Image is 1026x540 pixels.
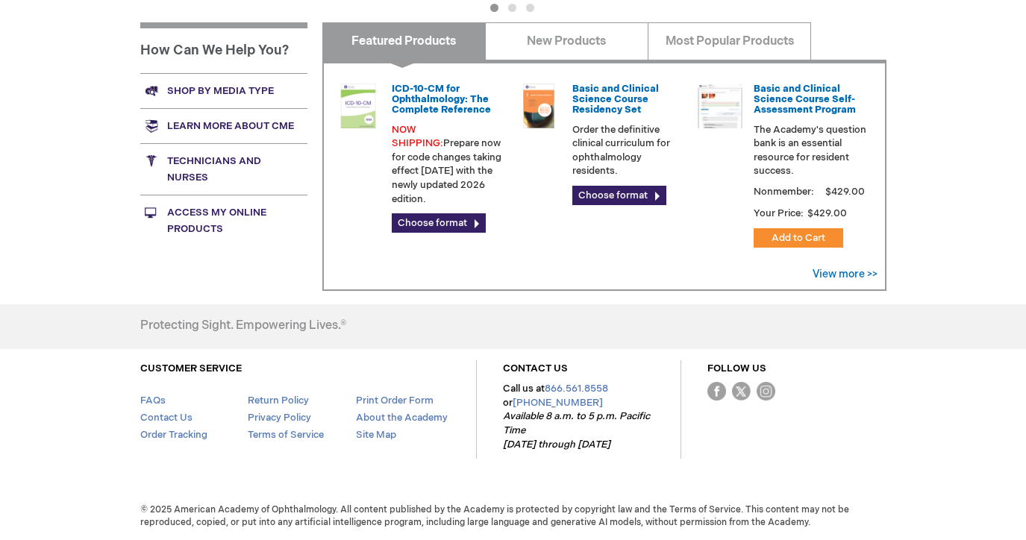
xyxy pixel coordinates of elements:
[392,124,443,150] font: NOW SHIPPING:
[248,412,311,424] a: Privacy Policy
[772,232,825,244] span: Add to Cart
[356,395,434,406] a: Print Order Form
[503,382,654,451] p: Call us at or
[485,22,648,60] a: New Products
[140,195,307,246] a: Access My Online Products
[140,319,346,333] h4: Protecting Sight. Empowering Lives.®
[754,83,856,116] a: Basic and Clinical Science Course Self-Assessment Program
[140,22,307,73] h1: How Can We Help You?
[707,382,726,401] img: Facebook
[648,22,811,60] a: Most Popular Products
[140,412,193,424] a: Contact Us
[732,382,751,401] img: Twitter
[757,382,775,401] img: instagram
[754,228,843,248] button: Add to Cart
[516,84,561,128] img: 02850963u_47.png
[140,108,307,143] a: Learn more about CME
[503,410,650,450] em: Available 8 a.m. to 5 p.m. Pacific Time [DATE] through [DATE]
[806,207,849,219] span: $429.00
[140,429,207,441] a: Order Tracking
[140,143,307,195] a: Technicians and nurses
[698,84,742,128] img: bcscself_20.jpg
[572,83,659,116] a: Basic and Clinical Science Course Residency Set
[545,383,608,395] a: 866.561.8558
[754,123,867,178] p: The Academy's question bank is an essential resource for resident success.
[754,207,804,219] strong: Your Price:
[490,4,498,12] button: 1 of 3
[572,123,686,178] p: Order the definitive clinical curriculum for ophthalmology residents.
[392,123,505,206] p: Prepare now for code changes taking effect [DATE] with the newly updated 2026 edition.
[572,186,666,205] a: Choose format
[336,84,381,128] img: 0120008u_42.png
[248,429,324,441] a: Terms of Service
[392,83,491,116] a: ICD-10-CM for Ophthalmology: The Complete Reference
[503,362,568,374] a: CONTACT US
[526,4,534,12] button: 3 of 3
[356,412,448,424] a: About the Academy
[140,395,166,406] a: FAQs
[356,429,396,441] a: Site Map
[513,397,603,409] a: [PHONE_NUMBER]
[392,213,486,233] a: Choose format
[129,503,898,529] span: © 2025 American Academy of Ophthalmology. All content published by the Academy is protected by co...
[140,73,307,108] a: Shop by media type
[140,362,242,374] a: CUSTOMER SERVICE
[248,395,309,406] a: Return Policy
[508,4,516,12] button: 2 of 3
[823,186,867,198] span: $429.00
[707,362,766,374] a: FOLLOW US
[322,22,486,60] a: Featured Products
[754,183,814,201] strong: Nonmember:
[813,268,878,280] a: View more >>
